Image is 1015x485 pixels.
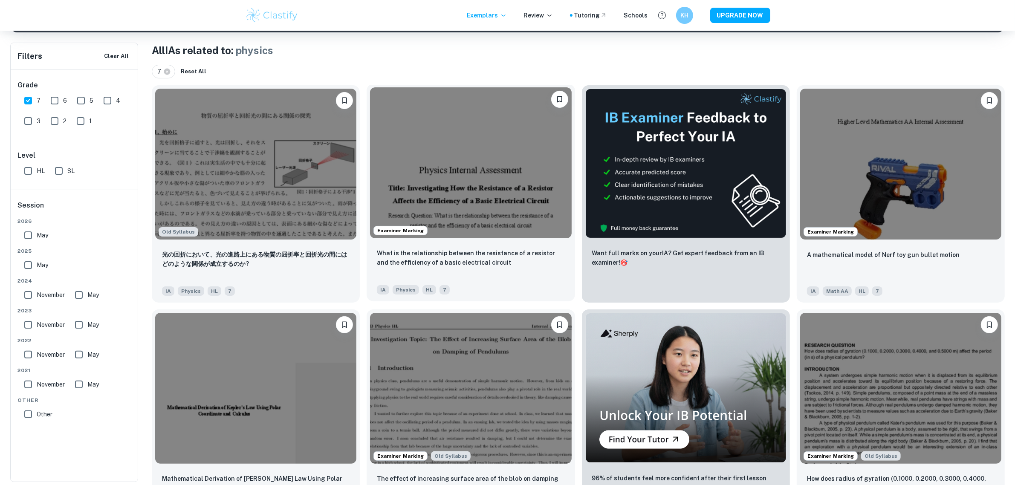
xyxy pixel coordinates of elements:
span: HL [37,166,45,176]
img: Physics IA example thumbnail: How does radius of gyration (0.1000, 0.2 [800,313,1001,464]
img: Math AA IA example thumbnail: Mathematical Derivation of Kepler’s Law [155,313,356,464]
h6: Grade [17,80,132,90]
span: Other [37,410,52,419]
span: 3 [37,116,40,126]
h6: KH [680,11,689,20]
img: Physics IA example thumbnail: The effect of increasing surface area of [370,313,571,464]
span: Physics [393,285,419,294]
button: Bookmark [981,92,998,109]
span: Other [17,396,132,404]
span: 2021 [17,367,132,374]
span: Examiner Marking [374,452,427,460]
span: Old Syllabus [431,451,471,461]
span: 2024 [17,277,132,285]
span: IA [377,285,389,294]
div: 7 [152,65,175,78]
span: Math AA [823,286,852,296]
p: Exemplars [467,11,507,20]
div: Starting from the May 2025 session, the Physics IA requirements have changed. It's OK to refer to... [431,451,471,461]
button: Bookmark [981,316,998,333]
span: Old Syllabus [861,451,901,461]
span: Old Syllabus [159,227,198,237]
span: 🎯 [621,259,628,266]
span: 7 [440,285,450,294]
span: IA [807,286,819,296]
span: SL [67,166,75,176]
span: November [37,290,65,300]
h6: Session [17,200,132,217]
a: Examiner MarkingBookmarkA mathematical model of Nerf toy gun bullet motionIAMath AAHL7 [797,85,1005,303]
p: 光の回折において、光の進路上にある物質の屈折率と回折光の間にはどのような関係が成立するのか? [162,250,350,268]
span: 2025 [17,247,132,255]
h6: Level [17,150,132,161]
a: Starting from the May 2025 session, the Physics IA requirements have changed. It's OK to refer to... [152,85,360,303]
span: 2026 [17,217,132,225]
span: HL [855,286,869,296]
span: May [87,320,99,329]
span: May [37,231,48,240]
img: Clastify logo [245,7,299,24]
div: Starting from the May 2025 session, the Physics IA requirements have changed. It's OK to refer to... [861,451,901,461]
span: HL [422,285,436,294]
span: May [37,260,48,270]
span: November [37,320,65,329]
button: Bookmark [336,316,353,333]
span: IA [162,286,174,296]
button: Bookmark [336,92,353,109]
button: Bookmark [551,91,568,108]
p: A mathematical model of Nerf toy gun bullet motion [807,250,960,260]
span: 2022 [17,337,132,344]
h6: Filters [17,50,42,62]
span: 7 [37,96,40,105]
button: Clear All [102,50,131,63]
span: 7 [225,286,235,296]
button: Help and Feedback [655,8,669,23]
span: HL [208,286,221,296]
span: Physics [178,286,204,296]
span: 7 [872,286,882,296]
a: ThumbnailWant full marks on yourIA? Get expert feedback from an IB examiner! [582,85,790,303]
img: Thumbnail [585,89,787,238]
a: Examiner MarkingBookmarkWhat is the relationship between the resistance of a resistor and the eff... [367,85,575,303]
img: Thumbnail [585,313,787,462]
p: Want full marks on your IA ? Get expert feedback from an IB examiner! [592,248,780,267]
button: Reset All [179,65,208,78]
span: November [37,380,65,389]
span: 7 [157,67,165,76]
span: 4 [116,96,120,105]
button: KH [676,7,693,24]
a: Schools [624,11,648,20]
span: 5 [90,96,93,105]
span: Examiner Marking [804,452,857,460]
span: Examiner Marking [374,227,427,234]
span: Examiner Marking [804,228,857,236]
span: May [87,290,99,300]
img: Physics IA example thumbnail: 光の回折において、光の進路上にある物質の屈折率と回折光の間にはどのような関係が成 [155,89,356,240]
button: UPGRADE NOW [710,8,770,23]
span: May [87,350,99,359]
div: Starting from the May 2025 session, the Physics IA requirements have changed. It's OK to refer to... [159,227,198,237]
p: What is the relationship between the resistance of a resistor and the efficiency of a basic elect... [377,248,564,267]
a: Tutoring [574,11,607,20]
p: 96% of students feel more confident after their first lesson [592,473,767,483]
img: Math AA IA example thumbnail: A mathematical model of Nerf toy gun bul [800,89,1001,240]
span: 2 [63,116,67,126]
span: November [37,350,65,359]
span: 1 [89,116,92,126]
span: 2023 [17,307,132,315]
p: Review [524,11,553,20]
span: 6 [63,96,67,105]
span: May [87,380,99,389]
img: Physics IA example thumbnail: What is the relationship between the res [370,87,571,238]
button: Bookmark [551,316,568,333]
span: physics [236,44,273,56]
h1: All IAs related to: [152,43,1005,58]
